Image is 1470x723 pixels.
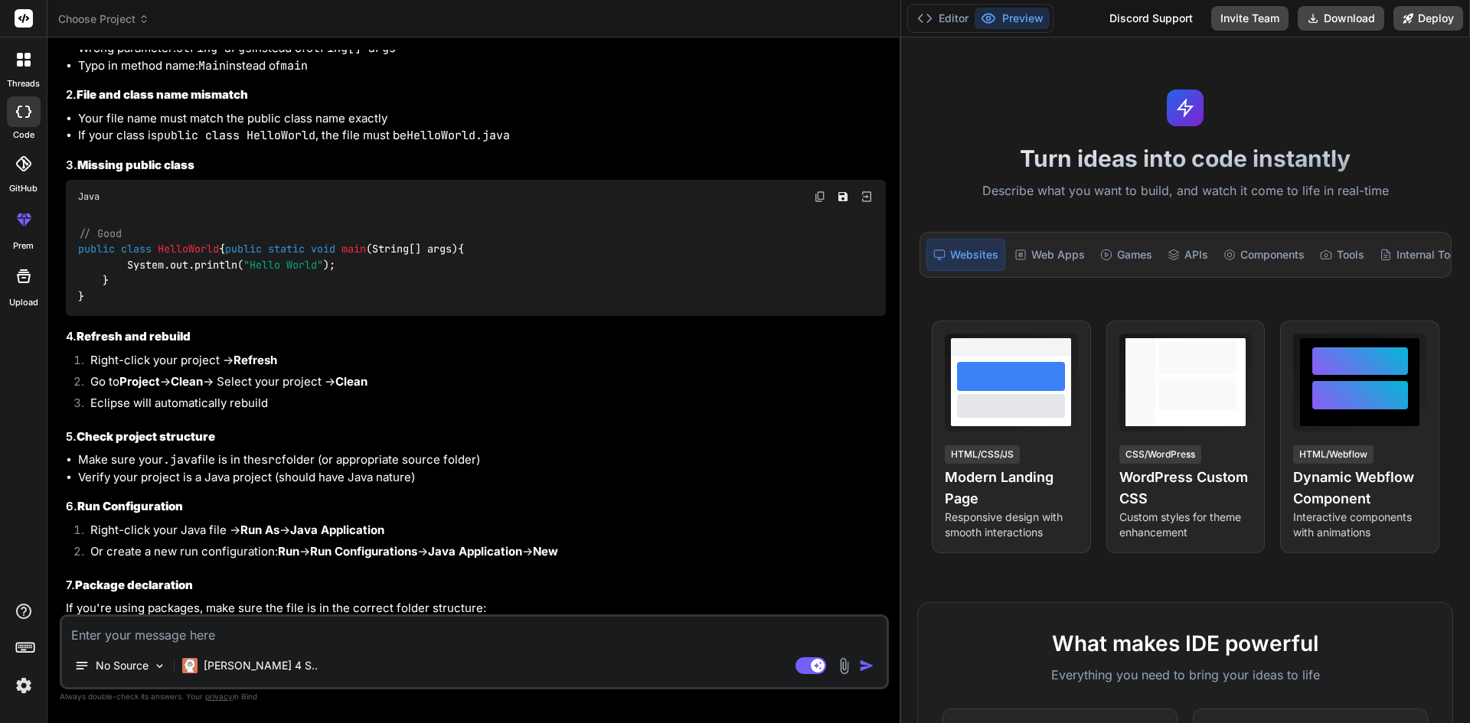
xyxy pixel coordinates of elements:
[75,578,193,592] strong: Package declaration
[182,658,198,673] img: Claude 4 Sonnet
[335,374,367,389] strong: Clean
[78,352,886,373] li: Right-click your project →
[171,374,203,389] strong: Clean
[1119,467,1253,510] h4: WordPress Custom CSS
[942,666,1428,684] p: Everything you need to bring your ideas to life
[78,522,886,543] li: Right-click your Java file → →
[860,190,874,204] img: Open in Browser
[78,110,886,128] li: Your file name must match the public class name exactly
[243,258,323,272] span: "Hello World"
[910,181,1461,201] p: Describe what you want to build, and watch it come to life in real-time
[77,329,191,344] strong: Refresh and rebuild
[975,8,1050,29] button: Preview
[78,243,115,256] span: public
[280,58,308,73] code: main
[79,226,122,240] span: // Good
[157,128,315,143] code: public class HelloWorld
[268,243,305,256] span: static
[1393,6,1463,31] button: Deploy
[158,243,219,256] span: HelloWorld
[78,395,886,416] li: Eclipse will automatically rebuild
[341,243,366,256] span: main
[1008,239,1091,271] div: Web Apps
[198,58,226,73] code: Main
[926,239,1005,271] div: Websites
[278,544,299,559] strong: Run
[310,544,417,559] strong: Run Configurations
[945,467,1078,510] h4: Modern Landing Page
[942,627,1428,659] h2: What makes IDE powerful
[11,673,37,699] img: settings
[261,452,282,467] code: src
[77,429,215,444] strong: Check project structure
[832,186,854,207] button: Save file
[78,469,886,487] li: Verify your project is a Java project (should have Java nature)
[77,158,194,172] strong: Missing public class
[77,499,183,513] strong: Run Configuration
[13,239,34,252] label: prem
[1211,6,1289,31] button: Invite Team
[407,128,510,143] code: HelloWorld.java
[1119,445,1201,464] div: CSS/WordPress
[66,428,886,446] h3: 5.
[153,659,166,673] img: Pick Models
[910,145,1461,172] h1: Turn ideas into code instantly
[911,8,975,29] button: Editor
[225,243,262,256] span: public
[96,658,149,673] p: No Source
[163,452,198,467] code: .java
[1314,239,1370,271] div: Tools
[366,243,458,256] span: (String[] args)
[1293,467,1426,510] h4: Dynamic Webflow Component
[1100,6,1202,31] div: Discord Support
[234,353,277,367] strong: Refresh
[9,182,38,195] label: GitHub
[60,689,889,704] p: Always double-check its answers. Your in Bind
[859,658,874,673] img: icon
[1161,239,1214,271] div: APIs
[204,658,318,673] p: [PERSON_NAME] 4 S..
[1293,445,1374,464] div: HTML/Webflow
[78,543,886,565] li: Or create a new run configuration: → → →
[290,523,384,537] strong: Java Application
[533,544,558,559] strong: New
[119,374,160,389] strong: Project
[78,191,100,203] span: Java
[835,657,853,675] img: attachment
[428,544,522,559] strong: Java Application
[7,77,40,90] label: threads
[9,296,38,309] label: Upload
[66,498,886,516] h3: 6.
[78,373,886,395] li: Go to → → Select your project →
[945,445,1020,464] div: HTML/CSS/JS
[66,577,886,594] h3: 7.
[121,243,152,256] span: class
[240,523,279,537] strong: Run As
[66,157,886,174] h3: 3.
[205,692,233,701] span: privacy
[814,191,826,203] img: copy
[78,226,464,304] code: { { System.out.println( ); } }
[1217,239,1311,271] div: Components
[78,127,886,145] li: If your class is , the file must be
[311,243,335,256] span: void
[1119,510,1253,540] p: Custom styles for theme enhancement
[1293,510,1426,540] p: Interactive components with animations
[945,510,1078,540] p: Responsive design with smooth interactions
[1094,239,1158,271] div: Games
[58,11,149,27] span: Choose Project
[78,451,886,469] li: Make sure your file is in the folder (or appropriate source folder)
[66,328,886,346] h3: 4.
[1298,6,1384,31] button: Download
[66,86,886,104] h3: 2.
[77,87,248,102] strong: File and class name mismatch
[13,129,34,142] label: code
[66,600,886,617] p: If you're using packages, make sure the file is in the correct folder structure:
[78,57,886,75] li: Typo in method name: instead of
